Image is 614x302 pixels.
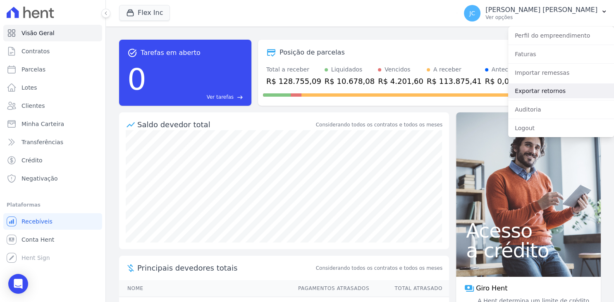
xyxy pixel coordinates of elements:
a: Importar remessas [508,65,614,80]
a: Recebíveis [3,213,102,230]
a: Lotes [3,79,102,96]
span: Considerando todos os contratos e todos os meses [316,264,442,272]
th: Total Atrasado [370,280,449,297]
span: Acesso [466,221,591,240]
a: Logout [508,121,614,136]
span: Crédito [22,156,43,164]
span: task_alt [127,48,137,58]
a: Minha Carteira [3,116,102,132]
div: R$ 4.201,60 [378,76,423,87]
a: Visão Geral [3,25,102,41]
span: east [237,94,243,100]
span: Recebíveis [22,217,53,226]
div: Liquidados [331,65,363,74]
span: Ver tarefas [207,93,234,101]
div: Vencidos [385,65,410,74]
div: Saldo devedor total [137,119,314,130]
div: Plataformas [7,200,99,210]
button: Flex Inc [119,5,170,21]
span: Tarefas em aberto [141,48,201,58]
a: Perfil do empreendimento [508,28,614,43]
span: Negativação [22,174,58,183]
p: Ver opções [485,14,597,21]
div: Considerando todos os contratos e todos os meses [316,121,442,128]
span: Contratos [22,47,50,55]
div: Posição de parcelas [280,48,345,57]
span: Principais devedores totais [137,262,314,273]
a: Ver tarefas east [150,93,243,101]
a: Negativação [3,170,102,187]
span: Parcelas [22,65,45,74]
a: Clientes [3,97,102,114]
a: Contratos [3,43,102,59]
p: [PERSON_NAME] [PERSON_NAME] [485,6,597,14]
a: Exportar retornos [508,83,614,98]
div: Antecipado [492,65,524,74]
th: Pagamentos Atrasados [290,280,370,297]
div: A receber [433,65,461,74]
a: Crédito [3,152,102,169]
a: Auditoria [508,102,614,117]
a: Conta Hent [3,231,102,248]
button: JC [PERSON_NAME] [PERSON_NAME] Ver opções [457,2,614,25]
div: Open Intercom Messenger [8,274,28,294]
span: Visão Geral [22,29,55,37]
a: Transferências [3,134,102,150]
span: Minha Carteira [22,120,64,128]
span: Transferências [22,138,63,146]
span: JC [469,10,475,16]
span: Clientes [22,102,45,110]
a: Faturas [508,47,614,62]
div: R$ 113.875,41 [427,76,482,87]
div: Total a receber [266,65,321,74]
span: Lotes [22,83,37,92]
div: 0 [127,58,146,101]
span: a crédito [466,240,591,260]
a: Parcelas [3,61,102,78]
div: R$ 0,00 [485,76,524,87]
th: Nome [119,280,290,297]
div: R$ 128.755,09 [266,76,321,87]
span: Conta Hent [22,235,54,244]
div: R$ 10.678,08 [325,76,375,87]
span: Giro Hent [476,283,507,293]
